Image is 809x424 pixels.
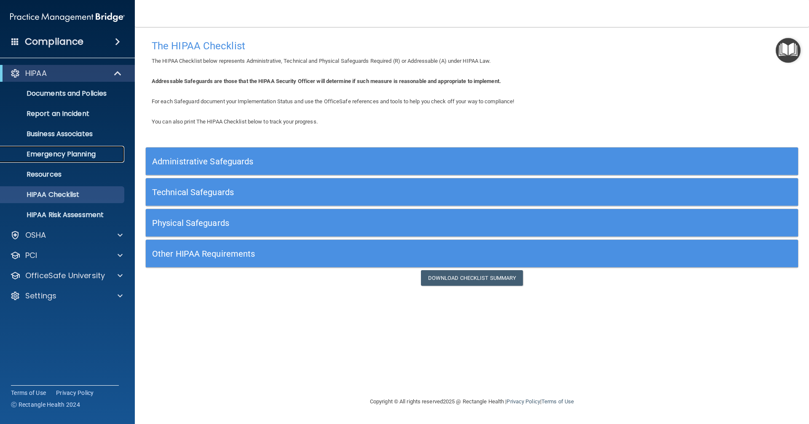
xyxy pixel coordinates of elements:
[25,68,47,78] p: HIPAA
[152,188,629,197] h5: Technical Safeguards
[25,230,46,240] p: OSHA
[421,270,523,286] a: Download Checklist Summary
[11,400,80,409] span: Ⓒ Rectangle Health 2024
[10,291,123,301] a: Settings
[25,250,37,260] p: PCI
[25,291,56,301] p: Settings
[152,58,491,64] span: The HIPAA Checklist below represents Administrative, Technical and Physical Safeguards Required (...
[56,389,94,397] a: Privacy Policy
[541,398,574,405] a: Terms of Use
[10,230,123,240] a: OSHA
[5,211,121,219] p: HIPAA Risk Assessment
[5,191,121,199] p: HIPAA Checklist
[152,157,629,166] h5: Administrative Safeguards
[506,398,540,405] a: Privacy Policy
[776,38,801,63] button: Open Resource Center
[5,110,121,118] p: Report an Incident
[152,218,629,228] h5: Physical Safeguards
[10,271,123,281] a: OfficeSafe University
[5,170,121,179] p: Resources
[10,68,122,78] a: HIPAA
[25,271,105,281] p: OfficeSafe University
[10,9,125,26] img: PMB logo
[152,118,318,125] span: You can also print The HIPAA Checklist below to track your progress.
[5,130,121,138] p: Business Associates
[152,249,629,258] h5: Other HIPAA Requirements
[152,40,792,51] h4: The HIPAA Checklist
[152,98,514,105] span: For each Safeguard document your Implementation Status and use the OfficeSafe references and tool...
[10,250,123,260] a: PCI
[11,389,46,397] a: Terms of Use
[25,36,83,48] h4: Compliance
[152,78,501,84] b: Addressable Safeguards are those that the HIPAA Security Officer will determine if such measure i...
[318,388,626,415] div: Copyright © All rights reserved 2025 @ Rectangle Health | |
[5,89,121,98] p: Documents and Policies
[5,150,121,158] p: Emergency Planning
